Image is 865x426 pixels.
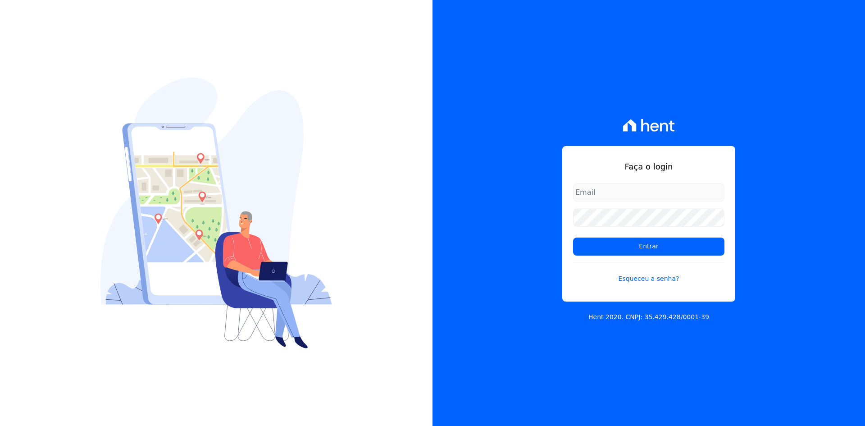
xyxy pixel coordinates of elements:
img: Login [100,78,332,348]
h1: Faça o login [573,160,724,173]
a: Esqueceu a senha? [573,263,724,284]
p: Hent 2020. CNPJ: 35.429.428/0001-39 [588,312,709,322]
input: Email [573,183,724,202]
input: Entrar [573,238,724,256]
